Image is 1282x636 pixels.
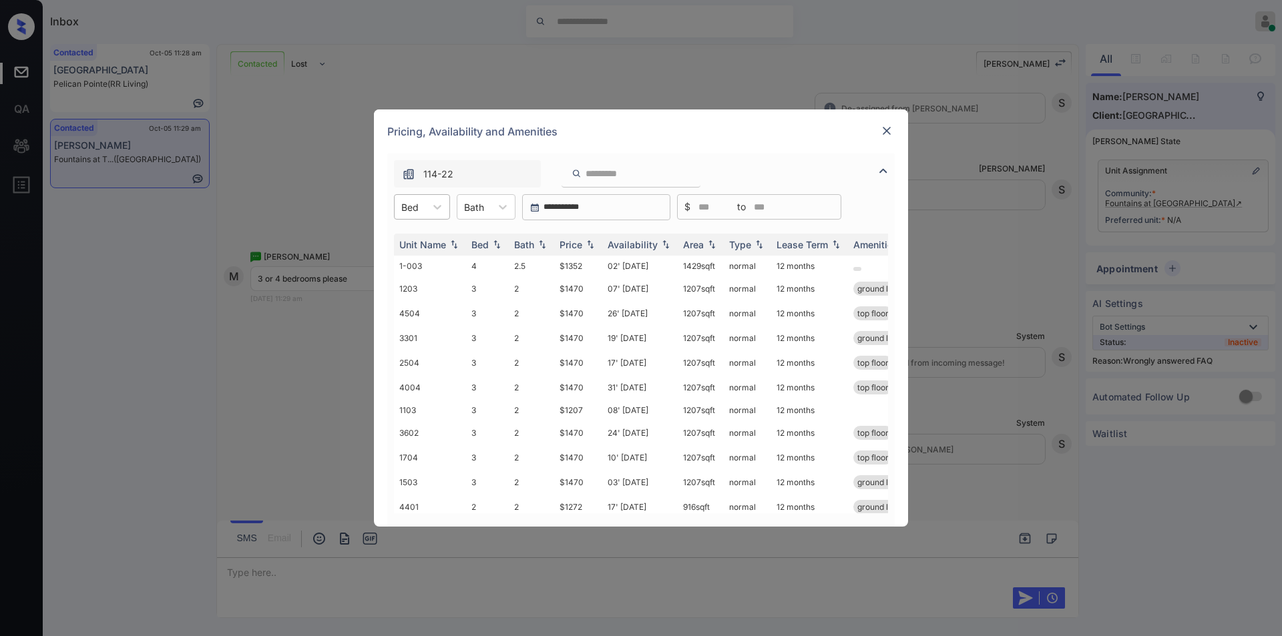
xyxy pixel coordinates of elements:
td: $1470 [554,470,602,495]
td: 1-003 [394,256,466,276]
td: 1207 sqft [678,301,724,326]
td: 2 [509,400,554,420]
td: 12 months [771,350,848,375]
td: 12 months [771,276,848,301]
span: to [737,200,746,214]
td: 12 months [771,256,848,276]
td: 1503 [394,470,466,495]
td: 2 [509,326,554,350]
td: 1207 sqft [678,375,724,400]
td: 1704 [394,445,466,470]
td: 3 [466,276,509,301]
td: 2 [509,420,554,445]
td: 1207 sqft [678,470,724,495]
td: 2 [509,445,554,470]
td: 3 [466,420,509,445]
td: 12 months [771,420,848,445]
td: $1470 [554,420,602,445]
td: 2 [509,276,554,301]
td: normal [724,276,771,301]
td: normal [724,375,771,400]
td: 17' [DATE] [602,350,678,375]
td: 2.5 [509,256,554,276]
td: 2 [509,301,554,326]
td: 08' [DATE] [602,400,678,420]
td: 31' [DATE] [602,375,678,400]
td: $1470 [554,301,602,326]
td: 4 [466,256,509,276]
img: sorting [753,240,766,250]
span: ground level [857,333,904,343]
img: sorting [659,240,672,250]
td: 26' [DATE] [602,301,678,326]
td: 12 months [771,375,848,400]
span: top floor [857,358,889,368]
td: normal [724,301,771,326]
td: 4004 [394,375,466,400]
td: normal [724,470,771,495]
td: 1207 sqft [678,420,724,445]
div: Lease Term [777,239,828,250]
td: normal [724,400,771,420]
td: 1429 sqft [678,256,724,276]
td: 3 [466,470,509,495]
td: 3 [466,375,509,400]
td: 4401 [394,495,466,519]
td: 19' [DATE] [602,326,678,350]
span: ground level [857,477,904,487]
td: 1207 sqft [678,326,724,350]
td: 1207 sqft [678,445,724,470]
td: $1470 [554,375,602,400]
img: sorting [490,240,503,250]
td: normal [724,495,771,519]
td: $1470 [554,276,602,301]
td: 12 months [771,470,848,495]
div: Pricing, Availability and Amenities [374,109,908,153]
div: Unit Name [399,239,446,250]
td: 1203 [394,276,466,301]
td: 2 [509,495,554,519]
td: 07' [DATE] [602,276,678,301]
td: 2 [509,350,554,375]
span: 114-22 [423,167,453,182]
td: 17' [DATE] [602,495,678,519]
img: sorting [829,240,843,250]
td: 12 months [771,445,848,470]
div: Price [560,239,582,250]
td: normal [724,350,771,375]
td: 3 [466,326,509,350]
td: $1470 [554,326,602,350]
div: Type [729,239,751,250]
td: 02' [DATE] [602,256,678,276]
td: 4504 [394,301,466,326]
span: top floor [857,428,889,438]
div: Amenities [853,239,898,250]
td: normal [724,420,771,445]
img: sorting [584,240,597,250]
td: 1207 sqft [678,350,724,375]
span: top floor [857,382,889,392]
td: 24' [DATE] [602,420,678,445]
span: $ [684,200,690,214]
span: ground level [857,502,904,512]
td: $1272 [554,495,602,519]
span: ground level [857,284,904,294]
td: $1207 [554,400,602,420]
td: 1207 sqft [678,400,724,420]
td: 1103 [394,400,466,420]
td: $1470 [554,445,602,470]
td: 3301 [394,326,466,350]
td: 3 [466,445,509,470]
div: Bed [471,239,489,250]
td: 916 sqft [678,495,724,519]
img: sorting [447,240,461,250]
td: 12 months [771,400,848,420]
td: 2 [509,470,554,495]
td: 10' [DATE] [602,445,678,470]
span: top floor [857,308,889,318]
img: close [880,124,893,137]
img: icon-zuma [402,168,415,181]
td: 03' [DATE] [602,470,678,495]
td: 3602 [394,420,466,445]
td: 12 months [771,301,848,326]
